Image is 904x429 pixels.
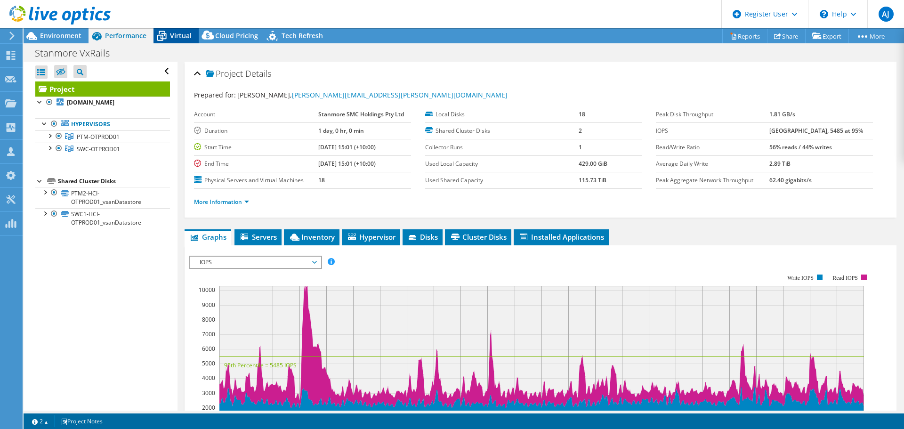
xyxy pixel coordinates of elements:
span: IOPS [195,257,316,268]
span: SWC-OTPROD01 [77,145,120,153]
label: End Time [194,159,318,169]
a: PTM-OTPROD01 [35,130,170,143]
span: Virtual [170,31,192,40]
span: Servers [239,232,277,242]
span: Details [245,68,271,79]
label: Local Disks [425,110,579,119]
label: Peak Aggregate Network Throughput [656,176,769,185]
text: 9000 [202,301,215,309]
span: PTM-OTPROD01 [77,133,120,141]
a: 2 [25,415,55,427]
a: Share [767,29,806,43]
h1: Stanmore VxRails [31,48,124,58]
label: Used Local Capacity [425,159,579,169]
b: [DATE] 15:01 (+10:00) [318,143,376,151]
text: 10000 [199,286,215,294]
label: Physical Servers and Virtual Machines [194,176,318,185]
b: [DATE] 15:01 (+10:00) [318,160,376,168]
b: 1 [579,143,582,151]
span: Project [206,69,243,79]
svg: \n [820,10,828,18]
label: Collector Runs [425,143,579,152]
b: 1.81 GB/s [769,110,795,118]
label: IOPS [656,126,769,136]
a: More [848,29,892,43]
span: Cloud Pricing [215,31,258,40]
a: [DOMAIN_NAME] [35,97,170,109]
label: Read/Write Ratio [656,143,769,152]
b: 429.00 GiB [579,160,607,168]
text: 8000 [202,316,215,324]
label: Peak Disk Throughput [656,110,769,119]
a: SWC-OTPROD01 [35,143,170,155]
text: 4000 [202,374,215,382]
b: [DOMAIN_NAME] [67,98,114,106]
span: Performance [105,31,146,40]
label: Average Daily Write [656,159,769,169]
text: Read IOPS [833,275,858,281]
label: Duration [194,126,318,136]
text: 7000 [202,330,215,338]
div: Shared Cluster Disks [58,176,170,187]
label: Start Time [194,143,318,152]
span: AJ [879,7,894,22]
span: Hypervisor [347,232,395,242]
a: Export [805,29,849,43]
b: 18 [318,176,325,184]
span: Environment [40,31,81,40]
label: Shared Cluster Disks [425,126,579,136]
span: Graphs [189,232,226,242]
b: 2.89 TiB [769,160,791,168]
b: 62.40 gigabits/s [769,176,812,184]
a: Project [35,81,170,97]
span: Cluster Disks [450,232,507,242]
a: Reports [722,29,767,43]
text: 3000 [202,389,215,397]
label: Prepared for: [194,90,236,99]
span: Tech Refresh [282,31,323,40]
b: 56% reads / 44% writes [769,143,832,151]
span: Disks [407,232,438,242]
span: Installed Applications [518,232,604,242]
text: 2000 [202,404,215,412]
text: 95th Percentile = 5485 IOPS [224,361,297,369]
b: 2 [579,127,582,135]
b: 1 day, 0 hr, 0 min [318,127,364,135]
b: 115.73 TiB [579,176,606,184]
a: PTM2-HCI-OTPROD01_vsanDatastore [35,187,170,208]
b: 18 [579,110,585,118]
b: Stanmore SMC Holdings Pty Ltd [318,110,404,118]
a: [PERSON_NAME][EMAIL_ADDRESS][PERSON_NAME][DOMAIN_NAME] [292,90,508,99]
a: Hypervisors [35,118,170,130]
span: [PERSON_NAME], [237,90,508,99]
a: SWC1-HCI-OTPROD01_vsanDatastore [35,208,170,229]
a: More Information [194,198,249,206]
b: [GEOGRAPHIC_DATA], 5485 at 95% [769,127,863,135]
text: 6000 [202,345,215,353]
text: Write IOPS [787,275,814,281]
text: 5000 [202,359,215,367]
label: Used Shared Capacity [425,176,579,185]
span: Inventory [289,232,335,242]
a: Project Notes [54,415,109,427]
label: Account [194,110,318,119]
